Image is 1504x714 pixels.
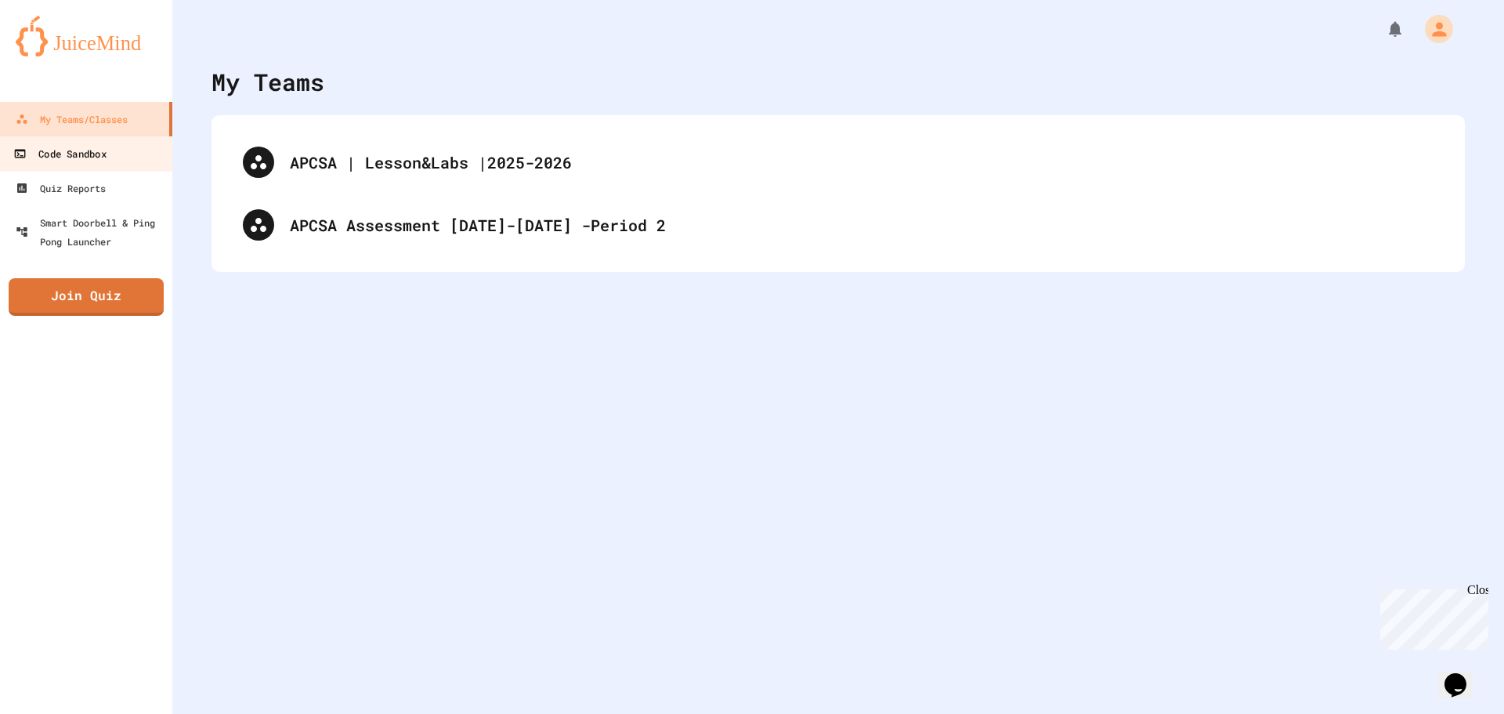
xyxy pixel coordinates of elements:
iframe: chat widget [1438,651,1488,698]
div: My Notifications [1357,16,1408,42]
div: APCSA | Lesson&Labs |2025-2026 [227,131,1449,194]
div: Chat with us now!Close [6,6,108,100]
div: APCSA Assessment [DATE]-[DATE] -Period 2 [290,213,1433,237]
iframe: chat widget [1374,583,1488,650]
div: My Teams/Classes [16,110,128,129]
div: Smart Doorbell & Ping Pong Launcher [16,213,166,251]
div: My Teams [211,64,324,100]
div: Code Sandbox [13,144,106,164]
div: APCSA | Lesson&Labs |2025-2026 [290,150,1433,174]
a: Join Quiz [9,278,164,316]
div: APCSA Assessment [DATE]-[DATE] -Period 2 [227,194,1449,256]
div: Quiz Reports [16,179,106,198]
img: logo-orange.svg [16,16,157,56]
div: My Account [1408,11,1457,47]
